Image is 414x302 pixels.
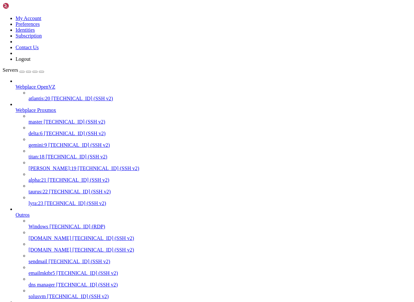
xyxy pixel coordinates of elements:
[29,235,411,241] a: [DOMAIN_NAME] [TECHNICAL_ID] (SSH v2)
[29,125,411,136] li: delta:6 [TECHNICAL_ID] (SSH v2)
[29,183,411,195] li: taurus:22 [TECHNICAL_ID] (SSH v2)
[49,189,111,194] span: [TECHNICAL_ID] (SSH v2)
[29,282,411,288] a: dns manager [TECHNICAL_ID] (SSH v2)
[29,166,76,171] span: [PERSON_NAME]:19
[29,166,411,171] a: [PERSON_NAME]:19 [TECHNICAL_ID] (SSH v2)
[48,177,109,183] span: [TECHNICAL_ID] (SSH v2)
[52,96,113,101] span: [TECHNICAL_ID] (SSH v2)
[29,96,411,102] a: atlantis:20 [TECHNICAL_ID] (SSH v2)
[29,241,411,253] li: [DOMAIN_NAME] [TECHNICAL_ID] (SSH v2)
[29,282,55,287] span: dns manager
[29,264,411,276] li: emailmktbr5 [TECHNICAL_ID] (SSH v2)
[16,45,39,50] a: Contact Us
[29,235,71,241] span: [DOMAIN_NAME]
[29,154,411,160] a: titan:18 [TECHNICAL_ID] (SSH v2)
[29,189,48,194] span: taurus:22
[16,84,411,90] a: Webplace OpenVZ
[29,96,50,101] span: atlantis:20
[16,212,30,218] span: Outros
[29,200,43,206] span: lyra:23
[29,288,411,299] li: solusvm [TECHNICAL_ID] (SSH v2)
[29,218,411,230] li: Windows [TECHNICAL_ID] (RDP)
[29,230,411,241] li: [DOMAIN_NAME] [TECHNICAL_ID] (SSH v2)
[44,119,105,124] span: [TECHNICAL_ID] (SSH v2)
[29,177,46,183] span: alpha:21
[29,113,411,125] li: master [TECHNICAL_ID] (SSH v2)
[16,107,411,113] a: Webplace Proxmox
[29,142,411,148] a: gemini:9 [TECHNICAL_ID] (SSH v2)
[29,136,411,148] li: gemini:9 [TECHNICAL_ID] (SSH v2)
[29,247,411,253] a: [DOMAIN_NAME] [TECHNICAL_ID] (SSH v2)
[29,224,48,229] span: Windows
[29,142,47,148] span: gemini:9
[29,171,411,183] li: alpha:21 [TECHNICAL_ID] (SSH v2)
[56,270,118,276] span: [TECHNICAL_ID] (SSH v2)
[16,107,56,113] span: Webplace Proxmox
[29,259,411,264] a: sendmail [TECHNICAL_ID] (SSH v2)
[56,282,118,287] span: [TECHNICAL_ID] (SSH v2)
[29,294,411,299] a: solusvm [TECHNICAL_ID] (SSH v2)
[29,154,44,159] span: titan:18
[29,90,411,102] li: atlantis:20 [TECHNICAL_ID] (SSH v2)
[29,200,411,206] a: lyra:23 [TECHNICAL_ID] (SSH v2)
[29,119,411,125] a: master [TECHNICAL_ID] (SSH v2)
[3,67,18,73] span: Servers
[3,67,44,73] a: Servers
[29,294,46,299] span: solusvm
[16,21,40,27] a: Preferences
[78,166,139,171] span: [TECHNICAL_ID] (SSH v2)
[16,78,411,102] li: Webplace OpenVZ
[16,206,411,299] li: Outros
[16,212,411,218] a: Outros
[29,247,71,253] span: [DOMAIN_NAME]
[73,247,134,253] span: [TECHNICAL_ID] (SSH v2)
[29,270,55,276] span: emailmktbr5
[73,235,134,241] span: [TECHNICAL_ID] (SSH v2)
[3,3,40,9] img: Shellngn
[29,189,411,195] a: taurus:22 [TECHNICAL_ID] (SSH v2)
[16,16,41,21] a: My Account
[29,148,411,160] li: titan:18 [TECHNICAL_ID] (SSH v2)
[49,259,110,264] span: [TECHNICAL_ID] (SSH v2)
[16,102,411,206] li: Webplace Proxmox
[50,224,105,229] span: [TECHNICAL_ID] (RDP)
[29,160,411,171] li: [PERSON_NAME]:19 [TECHNICAL_ID] (SSH v2)
[29,253,411,264] li: sendmail [TECHNICAL_ID] (SSH v2)
[29,224,411,230] a: Windows [TECHNICAL_ID] (RDP)
[29,131,411,136] a: delta:6 [TECHNICAL_ID] (SSH v2)
[44,131,106,136] span: [TECHNICAL_ID] (SSH v2)
[29,259,47,264] span: sendmail
[16,27,35,33] a: Identities
[47,294,109,299] span: [TECHNICAL_ID] (SSH v2)
[16,56,30,62] a: Logout
[29,270,411,276] a: emailmktbr5 [TECHNICAL_ID] (SSH v2)
[29,195,411,206] li: lyra:23 [TECHNICAL_ID] (SSH v2)
[16,33,42,38] a: Subscription
[29,131,43,136] span: delta:6
[29,177,411,183] a: alpha:21 [TECHNICAL_ID] (SSH v2)
[48,142,110,148] span: [TECHNICAL_ID] (SSH v2)
[46,154,107,159] span: [TECHNICAL_ID] (SSH v2)
[16,84,55,90] span: Webplace OpenVZ
[29,119,42,124] span: master
[44,200,106,206] span: [TECHNICAL_ID] (SSH v2)
[29,276,411,288] li: dns manager [TECHNICAL_ID] (SSH v2)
